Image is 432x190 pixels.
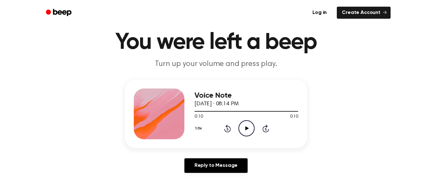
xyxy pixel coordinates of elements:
[194,123,204,134] button: 1.0x
[194,114,203,120] span: 0:10
[337,7,391,19] a: Create Account
[54,31,378,54] h1: You were left a beep
[194,91,298,100] h3: Voice Note
[184,158,248,173] a: Reply to Message
[41,7,77,19] a: Beep
[290,114,298,120] span: 0:10
[306,5,333,20] a: Log in
[194,101,239,107] span: [DATE] · 08:14 PM
[95,59,337,69] p: Turn up your volume and press play.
